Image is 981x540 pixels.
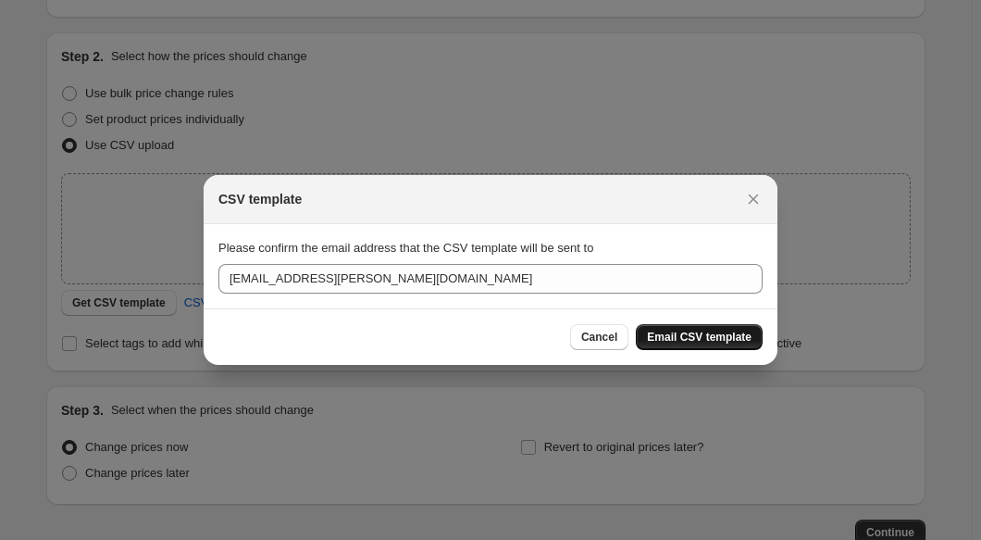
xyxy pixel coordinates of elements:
[740,186,766,212] button: Close
[570,324,628,350] button: Cancel
[647,330,751,345] span: Email CSV template
[636,324,763,350] button: Email CSV template
[218,190,302,208] h2: CSV template
[218,241,593,255] span: Please confirm the email address that the CSV template will be sent to
[581,330,617,345] span: Cancel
